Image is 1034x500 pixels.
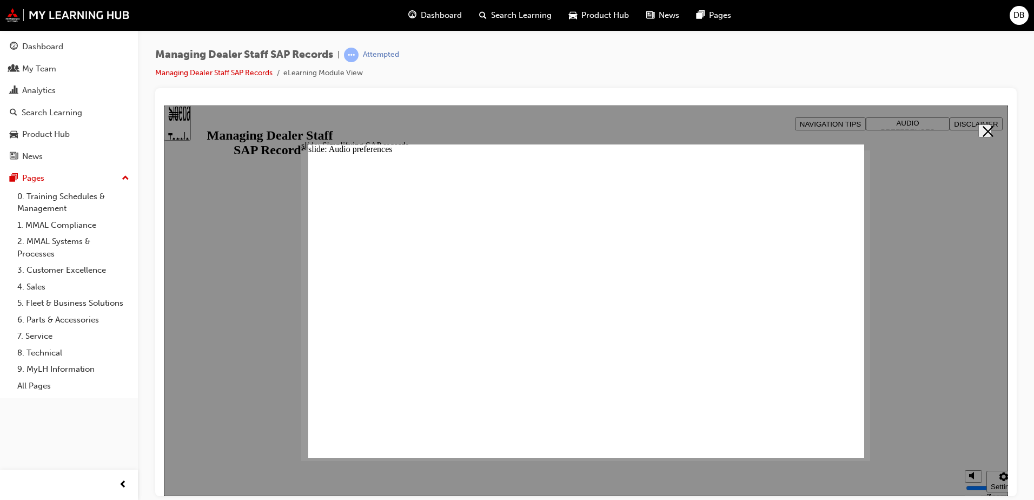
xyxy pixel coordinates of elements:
button: DashboardMy TeamAnalyticsSearch LearningProduct HubNews [4,35,134,168]
span: DB [1013,9,1025,22]
span: learningRecordVerb_ATTEMPT-icon [344,48,359,62]
span: car-icon [569,9,577,22]
a: News [4,147,134,167]
span: people-icon [10,64,18,74]
img: mmal [5,8,130,22]
span: prev-icon [119,478,127,492]
a: Search Learning [4,103,134,123]
a: 4. Sales [13,279,134,295]
a: 6. Parts & Accessories [13,312,134,328]
a: search-iconSearch Learning [470,4,560,27]
div: Search Learning [22,107,82,119]
span: guage-icon [408,9,416,22]
a: 9. MyLH Information [13,361,134,378]
span: Product Hub [581,9,629,22]
button: Pages [4,168,134,188]
span: search-icon [479,9,487,22]
div: My Team [22,63,56,75]
span: News [659,9,679,22]
button: DB [1010,6,1029,25]
button: Close [814,19,827,32]
div: Pages [22,172,44,185]
a: pages-iconPages [688,4,740,27]
span: Pages [709,9,731,22]
a: 1. MMAL Compliance [13,217,134,234]
div: Dashboard [22,41,63,53]
div: Analytics [22,84,56,97]
a: 3. Customer Excellence [13,262,134,279]
span: news-icon [10,152,18,162]
span: chart-icon [10,86,18,96]
a: 8. Technical [13,345,134,361]
span: car-icon [10,130,18,140]
a: car-iconProduct Hub [560,4,638,27]
a: Analytics [4,81,134,101]
span: Managing Dealer Staff SAP Records [155,49,333,61]
span: Dashboard [421,9,462,22]
span: up-icon [122,172,129,186]
a: Managing Dealer Staff SAP Records [155,68,273,77]
div: Attempted [363,50,399,60]
li: eLearning Module View [283,67,363,80]
a: 0. Training Schedules & Management [13,188,134,217]
div: News [22,150,43,163]
a: My Team [4,59,134,79]
a: 2. MMAL Systems & Processes [13,233,134,262]
a: guage-iconDashboard [400,4,470,27]
a: 7. Service [13,328,134,345]
span: pages-icon [10,174,18,183]
a: All Pages [13,378,134,394]
span: pages-icon [697,9,705,22]
span: news-icon [646,9,654,22]
a: 5. Fleet & Business Solutions [13,295,134,312]
a: Dashboard [4,37,134,57]
div: Product Hub [22,128,70,141]
span: guage-icon [10,42,18,52]
span: | [337,49,340,61]
a: news-iconNews [638,4,688,27]
span: Search Learning [491,9,552,22]
span: search-icon [10,108,17,118]
a: Product Hub [4,124,134,144]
